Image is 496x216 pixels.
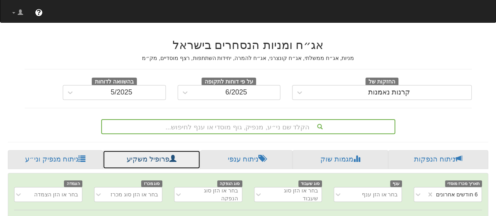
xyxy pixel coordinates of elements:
span: הצמדה [64,180,82,187]
a: פרופיל משקיע [103,150,200,169]
div: הקלד שם ני״ע, מנפיק, גוף מוסדי או ענף לחיפוש... [102,120,394,133]
span: סוג שעבוד [298,180,322,187]
span: בהשוואה לדוחות [92,78,137,86]
a: ניתוח ענפי [200,150,293,169]
div: בחר או הזן סוג מכרז [111,191,158,198]
h2: אג״ח ומניות הנסחרים בישראל [25,38,472,51]
div: 5/2025 [111,89,132,96]
span: ? [36,9,41,16]
div: בחר או הזן סוג הנפקה [187,187,238,202]
a: ? [29,3,49,22]
div: 6/2025 [225,89,247,96]
div: בחר או הזן הצמדה [34,191,78,198]
span: על פי דוחות לתקופה [202,78,256,86]
a: ניתוח מנפיק וני״ע [8,150,103,169]
span: תאריך מכרז מוסדי [445,180,482,187]
a: מגמות שוק [293,150,388,169]
h5: מניות, אג״ח ממשלתי, אג״ח קונצרני, אג״ח להמרה, יחידות השתתפות, רצף מוסדיים, מק״מ [25,55,472,61]
span: סוג מכרז [141,180,162,187]
span: סוג הנפקה [217,180,242,187]
span: החזקות של [365,78,398,86]
a: ניתוח הנפקות [388,150,488,169]
span: ענף [390,180,402,187]
div: בחר או הזן ענף [362,191,398,198]
div: 6 חודשים אחרונים [436,191,478,198]
div: בחר או הזן סוג שעבוד [267,187,318,202]
div: קרנות נאמנות [368,89,410,96]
